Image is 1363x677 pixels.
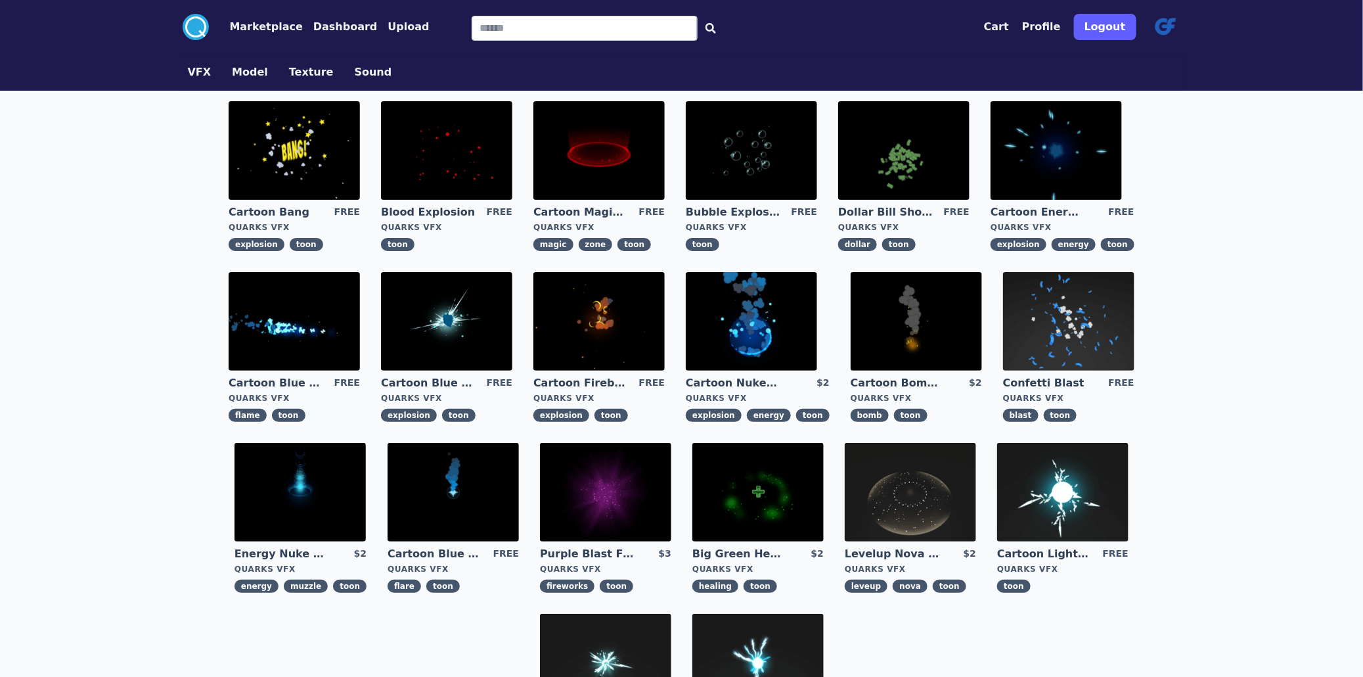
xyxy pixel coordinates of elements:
span: explosion [533,409,589,422]
span: dollar [838,238,877,251]
span: flare [388,580,421,593]
img: imgAlt [235,443,366,542]
img: imgAlt [851,272,982,371]
span: toon [333,580,367,593]
span: energy [747,409,791,422]
button: Model [232,64,268,80]
img: imgAlt [533,101,665,200]
span: toon [1044,409,1077,422]
img: imgAlt [686,101,817,200]
span: toon [796,409,830,422]
a: Blood Explosion [381,205,476,220]
span: flame [229,409,267,422]
div: Quarks VFX [851,393,982,404]
div: FREE [334,376,360,390]
div: Quarks VFX [845,564,976,574]
a: Logout [1074,9,1136,45]
span: toon [894,409,927,422]
div: Quarks VFX [381,393,512,404]
a: Upload [377,19,429,35]
img: imgAlt [686,272,817,371]
img: imgAlt [381,272,512,371]
button: Cart [984,19,1009,35]
span: magic [533,238,573,251]
a: Cartoon Energy Explosion [991,205,1085,220]
a: Marketplace [209,19,303,35]
div: Quarks VFX [229,393,360,404]
a: Purple Blast Fireworks [540,547,635,561]
img: imgAlt [838,101,970,200]
span: zone [579,238,613,251]
div: Quarks VFX [1003,393,1134,404]
img: imgAlt [388,443,519,542]
a: Cartoon Blue Flamethrower [229,376,323,390]
div: FREE [1103,547,1128,561]
span: explosion [229,238,284,251]
img: imgAlt [991,101,1122,200]
a: Big Green Healing Effect [692,547,787,561]
span: fireworks [540,580,594,593]
div: Quarks VFX [533,393,665,404]
span: bomb [851,409,889,422]
span: toon [426,580,460,593]
span: energy [235,580,279,593]
div: Quarks VFX [388,564,519,574]
div: FREE [334,205,360,220]
a: Bubble Explosion [686,205,780,220]
div: Quarks VFX [381,222,512,233]
a: Energy Nuke Muzzle Flash [235,547,329,561]
span: toon [1101,238,1134,251]
button: Upload [388,19,429,35]
div: Quarks VFX [540,564,671,574]
div: Quarks VFX [991,222,1134,233]
div: FREE [639,376,665,390]
div: $2 [964,547,976,561]
div: Quarks VFX [235,564,367,574]
div: FREE [1108,205,1134,220]
button: Texture [289,64,334,80]
span: toon [442,409,476,422]
a: Cartoon Magic Zone [533,205,628,220]
a: Cartoon Nuke Energy Explosion [686,376,780,390]
input: Search [472,16,698,41]
img: imgAlt [229,101,360,200]
div: FREE [944,205,970,220]
span: explosion [991,238,1046,251]
span: toon [594,409,628,422]
a: Cartoon Blue Gas Explosion [381,376,476,390]
span: leveup [845,580,887,593]
div: FREE [487,376,512,390]
div: Quarks VFX [997,564,1128,574]
img: imgAlt [229,272,360,371]
div: Quarks VFX [692,564,824,574]
div: Quarks VFX [686,393,830,404]
div: $2 [816,376,829,390]
button: Profile [1022,19,1061,35]
img: imgAlt [381,101,512,200]
span: toon [381,238,414,251]
a: Cartoon Bomb Fuse [851,376,945,390]
div: Quarks VFX [533,222,665,233]
span: energy [1052,238,1096,251]
div: Quarks VFX [838,222,970,233]
span: toon [686,238,719,251]
a: Cartoon Lightning Ball [997,547,1092,561]
button: Dashboard [313,19,378,35]
button: VFX [188,64,212,80]
div: FREE [792,205,817,220]
img: imgAlt [692,443,824,542]
img: imgAlt [1003,272,1134,371]
div: $2 [969,376,981,390]
button: Marketplace [230,19,303,35]
div: FREE [639,205,665,220]
div: $2 [354,547,367,561]
span: toon [617,238,651,251]
a: Cartoon Bang [229,205,323,220]
span: toon [933,580,966,593]
div: FREE [487,205,512,220]
span: toon [744,580,777,593]
a: Texture [279,64,344,80]
span: explosion [381,409,437,422]
img: imgAlt [533,272,665,371]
